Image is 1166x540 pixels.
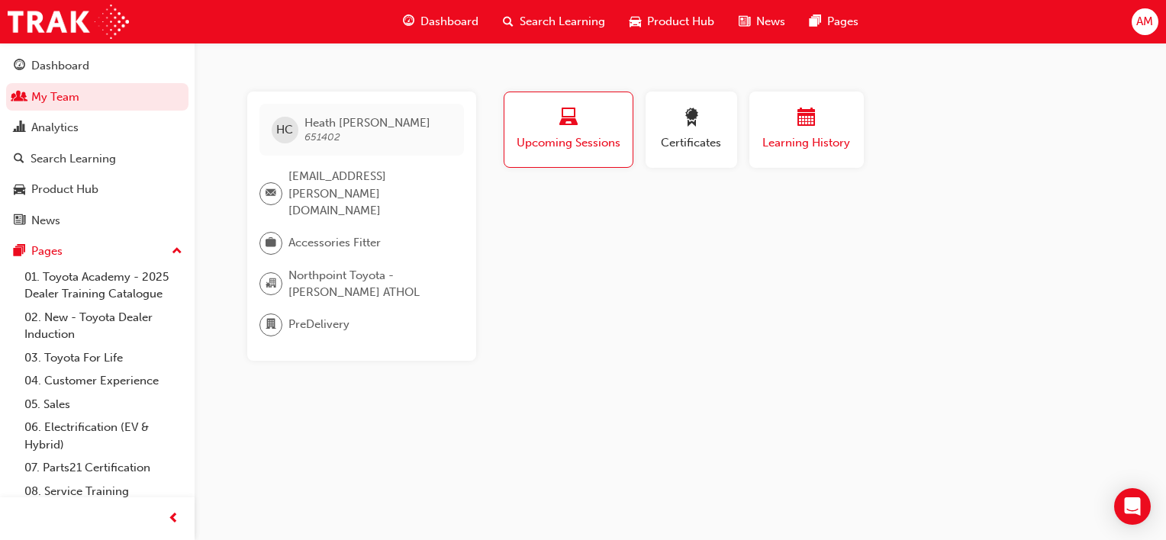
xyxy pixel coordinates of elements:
[31,150,116,168] div: Search Learning
[18,456,188,480] a: 07. Parts21 Certification
[14,91,25,104] span: people-icon
[559,108,578,129] span: laptop-icon
[266,233,276,253] span: briefcase-icon
[8,5,129,39] img: Trak
[810,12,821,31] span: pages-icon
[657,134,726,152] span: Certificates
[797,108,816,129] span: calendar-icon
[288,267,452,301] span: Northpoint Toyota - [PERSON_NAME] ATHOL
[6,52,188,80] a: Dashboard
[18,265,188,306] a: 01. Toyota Academy - 2025 Dealer Training Catalogue
[6,83,188,111] a: My Team
[6,175,188,204] a: Product Hub
[756,13,785,31] span: News
[491,6,617,37] a: search-iconSearch Learning
[288,168,452,220] span: [EMAIL_ADDRESS][PERSON_NAME][DOMAIN_NAME]
[18,480,188,503] a: 08. Service Training
[647,13,714,31] span: Product Hub
[630,12,641,31] span: car-icon
[749,92,864,168] button: Learning History
[31,181,98,198] div: Product Hub
[761,134,852,152] span: Learning History
[6,237,188,265] button: Pages
[1136,13,1153,31] span: AM
[304,130,340,143] span: 651402
[503,12,514,31] span: search-icon
[14,245,25,259] span: pages-icon
[1132,8,1158,35] button: AM
[6,114,188,142] a: Analytics
[739,12,750,31] span: news-icon
[827,13,858,31] span: Pages
[6,207,188,235] a: News
[14,121,25,135] span: chart-icon
[18,416,188,456] a: 06. Electrification (EV & Hybrid)
[797,6,871,37] a: pages-iconPages
[18,306,188,346] a: 02. New - Toyota Dealer Induction
[726,6,797,37] a: news-iconNews
[391,6,491,37] a: guage-iconDashboard
[18,346,188,370] a: 03. Toyota For Life
[31,119,79,137] div: Analytics
[646,92,737,168] button: Certificates
[617,6,726,37] a: car-iconProduct Hub
[6,49,188,237] button: DashboardMy TeamAnalyticsSearch LearningProduct HubNews
[31,57,89,75] div: Dashboard
[266,315,276,335] span: department-icon
[14,214,25,228] span: news-icon
[172,242,182,262] span: up-icon
[504,92,633,168] button: Upcoming Sessions
[168,509,179,529] span: prev-icon
[18,369,188,393] a: 04. Customer Experience
[682,108,701,129] span: award-icon
[18,393,188,416] a: 05. Sales
[266,274,276,294] span: organisation-icon
[14,153,24,166] span: search-icon
[6,145,188,173] a: Search Learning
[516,134,621,152] span: Upcoming Sessions
[288,234,381,252] span: Accessories Fitter
[420,13,478,31] span: Dashboard
[14,59,25,73] span: guage-icon
[266,184,276,204] span: email-icon
[31,243,63,260] div: Pages
[14,183,25,197] span: car-icon
[403,12,414,31] span: guage-icon
[276,121,293,139] span: HC
[1114,488,1151,525] div: Open Intercom Messenger
[31,212,60,230] div: News
[288,316,349,333] span: PreDelivery
[520,13,605,31] span: Search Learning
[304,116,430,130] span: Heath [PERSON_NAME]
